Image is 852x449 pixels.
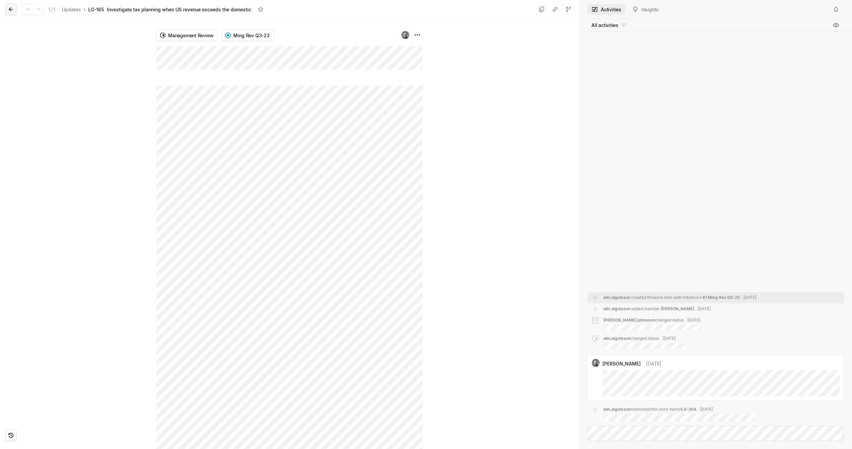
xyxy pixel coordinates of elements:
[700,295,740,300] span: I-81 Mmg Rev Q3-23
[107,6,251,13] div: Investigate tax planning when US revenue exceeds the domestic
[61,5,82,14] a: Updates
[51,7,53,12] span: /
[603,317,701,330] div: changed status .
[603,295,630,300] span: elin.algotsson
[579,404,852,424] a: elin.algotssonmentioned this work iteminLG-204.[DATE]
[603,295,756,301] div: created this work item with initiative .
[603,406,755,421] div: mentioned this work item in .
[687,318,700,323] span: [DATE]
[663,336,676,341] span: [DATE]
[700,407,713,412] span: [DATE]
[603,407,630,412] span: elin.algotsson
[84,6,86,13] div: ›
[88,6,104,13] div: LG-165
[698,306,711,311] span: [DATE]
[602,360,641,367] span: [PERSON_NAME]
[156,30,218,41] button: Management Review
[603,306,711,312] div: added member .
[603,306,630,311] span: elin.algotsson
[661,306,694,311] span: [PERSON_NAME]
[592,359,600,367] img: erik%20F.jfif
[603,318,655,323] span: [PERSON_NAME].johnsson
[681,407,696,412] a: LG-204
[222,30,274,41] button: Mmg Rev Q3-23
[591,22,618,29] span: All activities
[646,360,661,367] span: [DATE]
[233,32,269,39] span: Mmg Rev Q3-23
[48,6,55,13] div: 1 1
[401,31,409,39] img: erik%20F.jfif
[587,4,625,15] button: Activities
[744,295,756,300] span: [DATE]
[603,336,630,341] span: elin.algotsson
[628,4,663,15] button: Insights
[587,20,631,31] button: All activities
[603,336,685,348] div: changed status .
